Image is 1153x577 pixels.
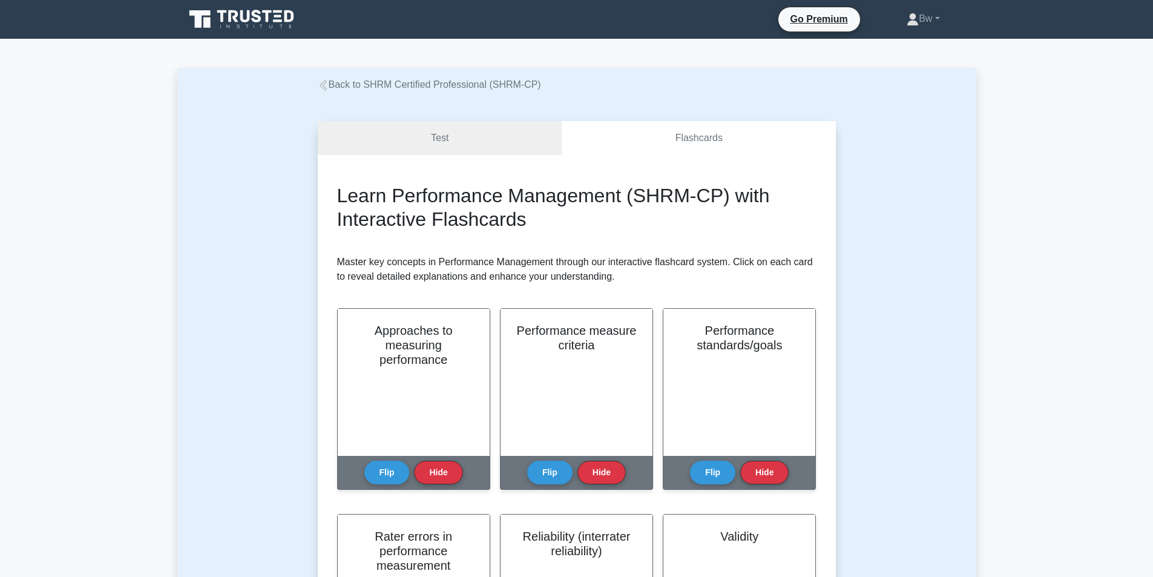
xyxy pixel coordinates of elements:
button: Flip [690,461,735,484]
button: Flip [364,461,410,484]
h2: Learn Performance Management (SHRM-CP) with Interactive Flashcards [337,184,816,231]
button: Hide [740,461,789,484]
h2: Reliability (interrater reliability) [515,529,638,558]
button: Hide [414,461,462,484]
button: Hide [577,461,626,484]
h2: Validity [678,529,801,544]
h2: Performance standards/goals [678,323,801,352]
h2: Performance measure criteria [515,323,638,352]
a: Go Premium [783,12,855,27]
h2: Rater errors in performance measurement [352,529,475,573]
button: Flip [527,461,573,484]
a: Bw [878,7,968,31]
a: Test [318,121,562,156]
a: Flashcards [562,121,835,156]
h2: Approaches to measuring performance [352,323,475,367]
p: Master key concepts in Performance Management through our interactive flashcard system. Click on ... [337,255,816,284]
a: Back to SHRM Certified Professional (SHRM-CP) [318,79,541,90]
